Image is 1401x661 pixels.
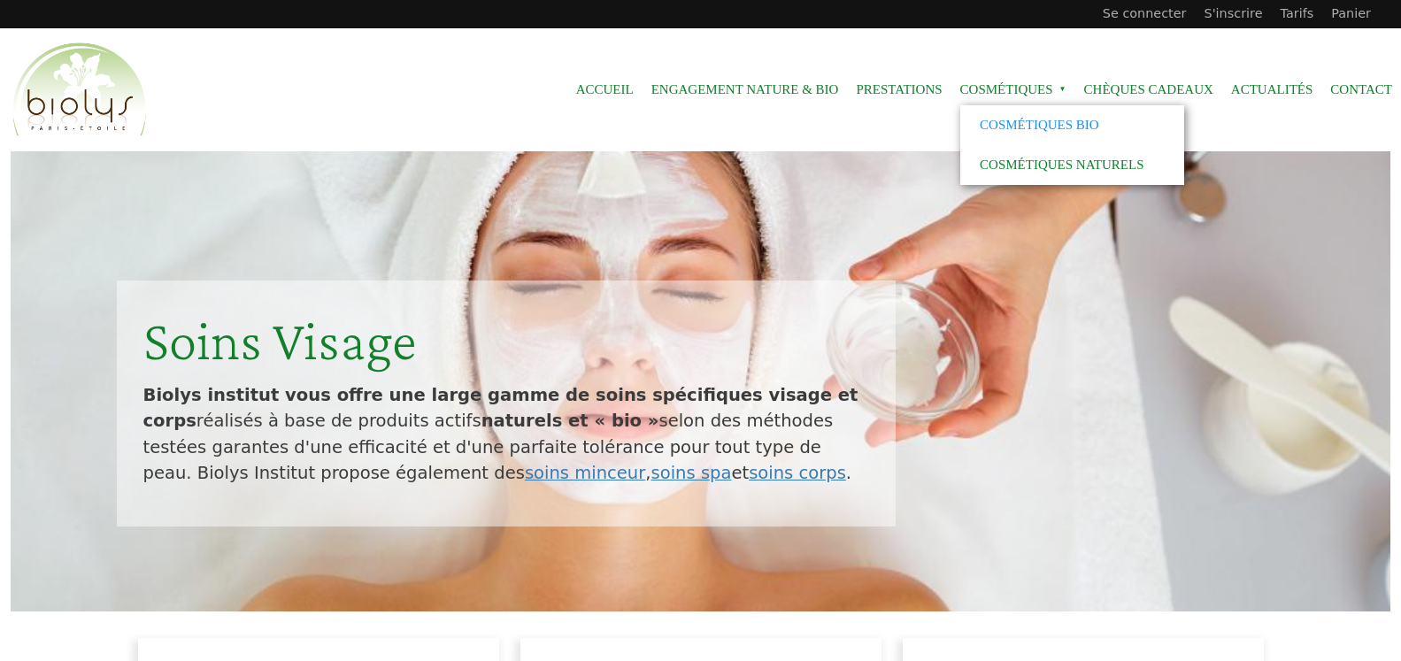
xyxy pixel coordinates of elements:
[143,307,869,375] div: Soins Visage
[960,70,1066,110] span: Cosmétiques
[143,382,869,486] p: réalisés à base de produits actifs selon des méthodes testées garantes d'une efficacité et d'une ...
[1330,70,1392,110] a: Contact
[960,105,1184,145] a: Cosmétiques Bio
[481,411,659,431] strong: naturels et « bio »
[856,70,942,110] a: Prestations
[576,70,634,110] a: Accueil
[143,385,858,431] strong: Biolys institut vous offre une large gamme de soins spécifiques visage et corps
[1059,86,1066,93] span: »
[525,463,645,483] a: soins minceur
[651,70,839,110] a: Engagement Nature & Bio
[9,40,150,141] img: Accueil
[1084,70,1213,110] a: Chèques cadeaux
[749,463,846,483] a: soins corps
[960,145,1184,185] a: Cosmétiques naturels
[651,463,732,483] a: soins spa
[1231,70,1313,110] a: Actualités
